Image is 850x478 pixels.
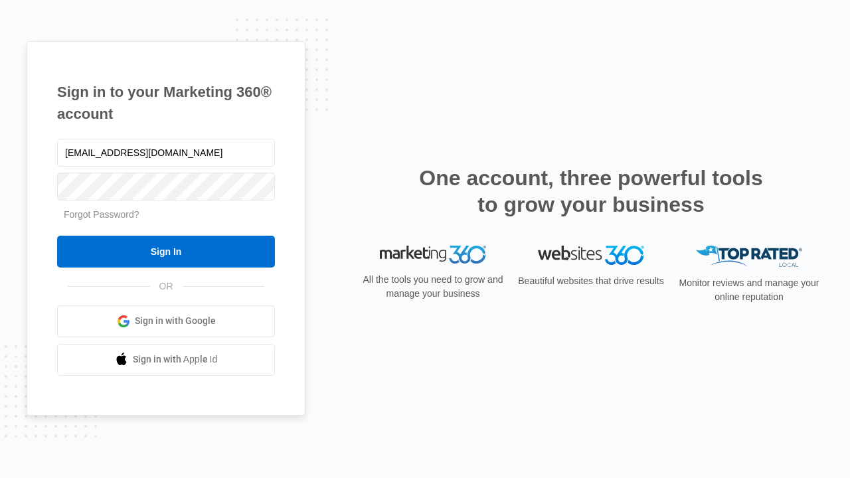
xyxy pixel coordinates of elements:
[57,139,275,167] input: Email
[359,273,507,301] p: All the tools you need to grow and manage your business
[57,344,275,376] a: Sign in with Apple Id
[133,353,218,366] span: Sign in with Apple Id
[415,165,767,218] h2: One account, three powerful tools to grow your business
[57,236,275,268] input: Sign In
[64,209,139,220] a: Forgot Password?
[675,276,823,304] p: Monitor reviews and manage your online reputation
[696,246,802,268] img: Top Rated Local
[135,314,216,328] span: Sign in with Google
[517,274,665,288] p: Beautiful websites that drive results
[57,81,275,125] h1: Sign in to your Marketing 360® account
[150,279,183,293] span: OR
[538,246,644,265] img: Websites 360
[380,246,486,264] img: Marketing 360
[57,305,275,337] a: Sign in with Google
